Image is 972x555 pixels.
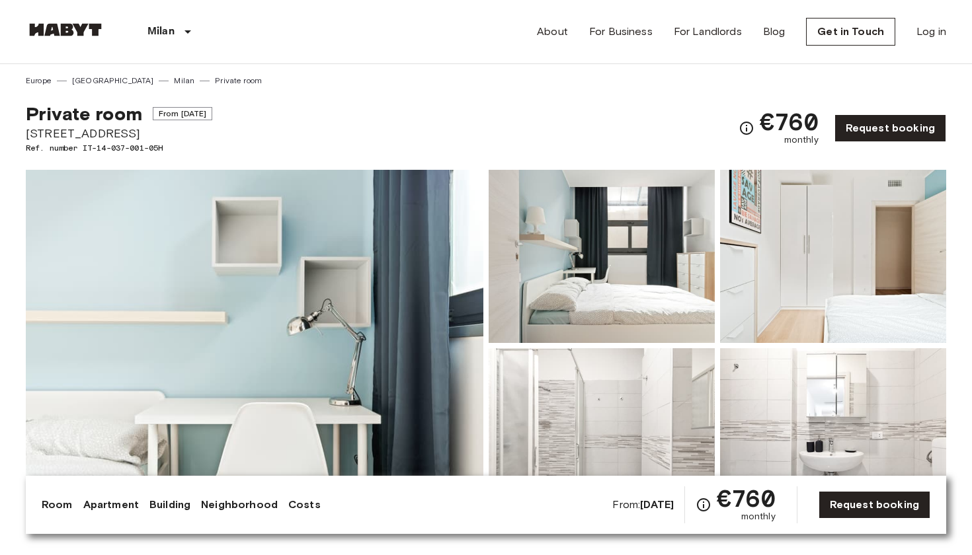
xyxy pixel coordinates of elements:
a: For Business [589,24,653,40]
a: Private room [215,75,262,87]
a: Log in [916,24,946,40]
span: Ref. number IT-14-037-001-05H [26,142,212,154]
a: Get in Touch [806,18,895,46]
span: Private room [26,102,142,125]
a: Request booking [834,114,946,142]
a: Apartment [83,497,139,513]
span: €760 [760,110,819,133]
span: monthly [784,133,819,147]
a: For Landlords [674,24,742,40]
a: [GEOGRAPHIC_DATA] [72,75,154,87]
img: Picture of unit IT-14-037-001-05H [720,348,946,521]
span: €760 [717,486,776,510]
span: [STREET_ADDRESS] [26,125,212,142]
a: Milan [174,75,194,87]
a: Europe [26,75,52,87]
img: Habyt [26,23,105,36]
b: [DATE] [640,498,674,511]
img: Picture of unit IT-14-037-001-05H [720,170,946,343]
img: Marketing picture of unit IT-14-037-001-05H [26,170,483,521]
p: Milan [147,24,175,40]
a: Building [149,497,190,513]
a: About [537,24,568,40]
svg: Check cost overview for full price breakdown. Please note that discounts apply to new joiners onl... [739,120,754,136]
span: From [DATE] [153,107,213,120]
a: Request booking [819,491,930,519]
span: From: [612,498,674,512]
a: Blog [763,24,786,40]
img: Picture of unit IT-14-037-001-05H [489,348,715,521]
svg: Check cost overview for full price breakdown. Please note that discounts apply to new joiners onl... [696,497,711,513]
a: Costs [288,497,321,513]
a: Room [42,497,73,513]
a: Neighborhood [201,497,278,513]
span: monthly [741,510,776,523]
img: Picture of unit IT-14-037-001-05H [489,170,715,343]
